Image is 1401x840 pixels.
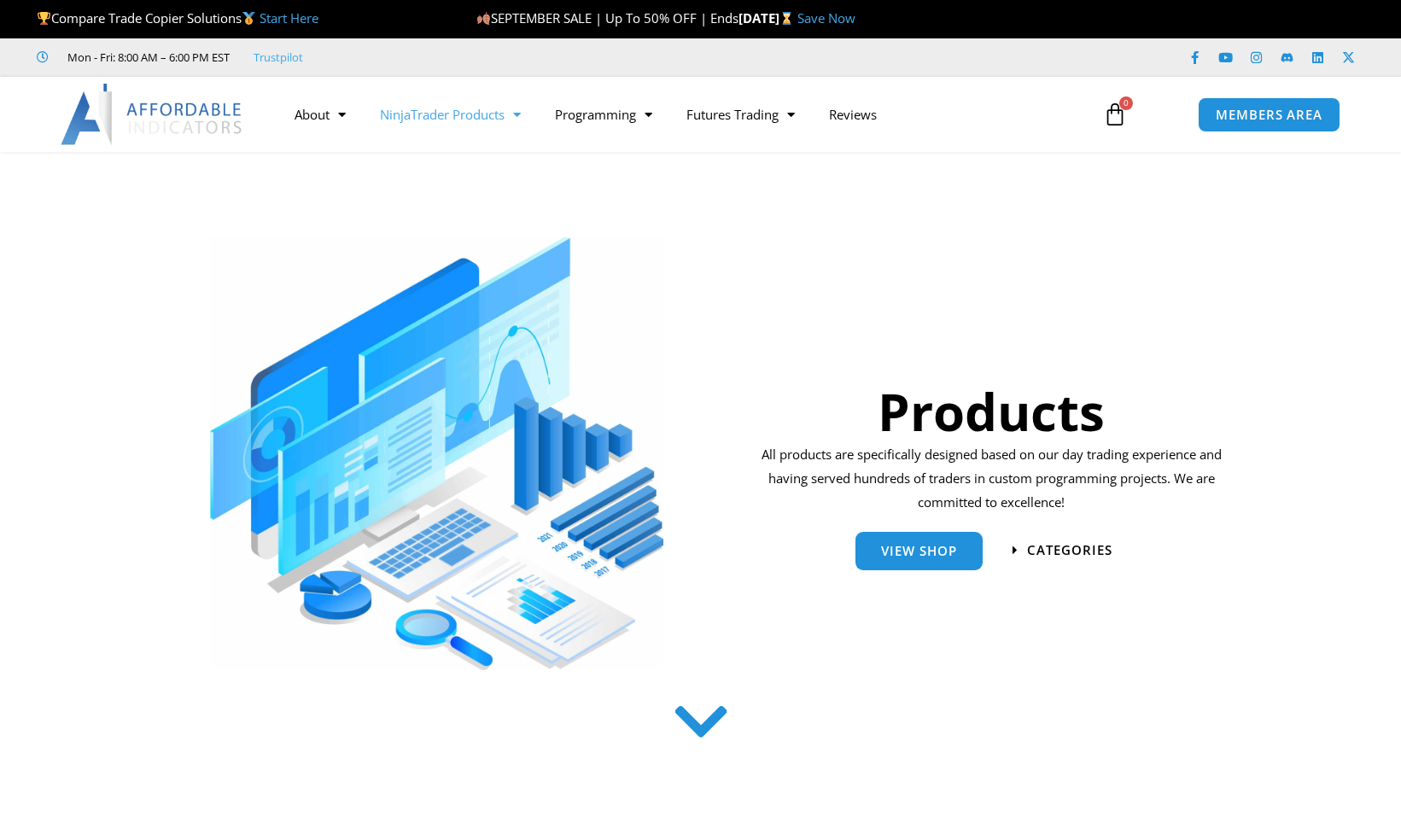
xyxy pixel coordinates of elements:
img: LogoAI | Affordable Indicators – NinjaTrader [61,84,244,145]
a: Reviews [812,95,894,134]
span: Compare Trade Copier Solutions [37,9,318,26]
span: SEPTEMBER SALE | Up To 50% OFF | Ends [476,9,738,26]
span: MEMBERS AREA [1216,108,1322,121]
span: View Shop [881,545,957,557]
p: All products are specifically designed based on our day trading experience and having served hund... [756,443,1228,515]
a: 0 [1077,90,1153,139]
img: ⌛ [780,12,793,25]
img: 🏆 [38,12,50,25]
img: ProductsSection scaled | Affordable Indicators – NinjaTrader [210,237,663,670]
h1: Products [756,376,1228,447]
a: About [277,95,363,134]
a: View Shop [855,532,983,570]
a: Save Now [797,9,855,26]
img: 🥇 [242,12,255,25]
a: categories [1013,544,1112,557]
span: categories [1027,544,1112,557]
span: Mon - Fri: 8:00 AM – 6:00 PM EST [63,47,230,67]
a: NinjaTrader Products [363,95,538,134]
a: Trustpilot [254,47,303,67]
a: Programming [538,95,669,134]
a: Start Here [260,9,318,26]
nav: Menu [277,95,1083,134]
img: 🍂 [477,12,490,25]
strong: [DATE] [738,9,797,26]
a: MEMBERS AREA [1198,97,1340,132]
span: 0 [1119,96,1133,110]
a: Futures Trading [669,95,812,134]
